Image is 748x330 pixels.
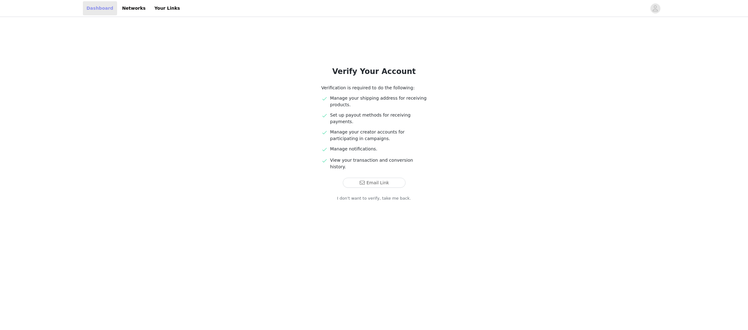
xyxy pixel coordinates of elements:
button: Email Link [343,178,406,188]
p: Verification is required to do the following: [321,85,427,91]
h1: Verify Your Account [306,66,442,77]
p: Manage notifications. [330,146,427,152]
a: I don't want to verify, take me back. [337,195,411,202]
a: Your Links [151,1,184,15]
p: Set up payout methods for receiving payments. [330,112,427,125]
p: Manage your shipping address for receiving products. [330,95,427,108]
div: avatar [652,3,658,13]
p: View your transaction and conversion history. [330,157,427,170]
p: Manage your creator accounts for participating in campaigns. [330,129,427,142]
a: Networks [118,1,149,15]
a: Dashboard [83,1,117,15]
